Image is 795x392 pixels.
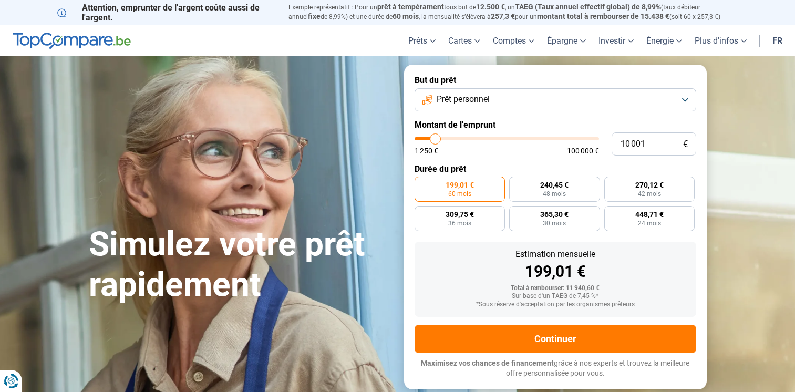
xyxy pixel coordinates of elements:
[415,164,696,174] label: Durée du prêt
[640,25,688,56] a: Énergie
[402,25,442,56] a: Prêts
[515,3,661,11] span: TAEG (Taux annuel effectif global) de 8,99%
[415,88,696,111] button: Prêt personnel
[448,191,471,197] span: 60 mois
[57,3,276,23] p: Attention, emprunter de l'argent coûte aussi de l'argent.
[491,12,515,20] span: 257,3 €
[89,224,391,305] h1: Simulez votre prêt rapidement
[377,3,444,11] span: prêt à tempérament
[567,147,599,154] span: 100 000 €
[393,12,419,20] span: 60 mois
[415,120,696,130] label: Montant de l'emprunt
[423,285,688,292] div: Total à rembourser: 11 940,60 €
[766,25,789,56] a: fr
[476,3,505,11] span: 12.500 €
[437,94,490,105] span: Prêt personnel
[543,191,566,197] span: 48 mois
[540,211,569,218] span: 365,30 €
[421,359,554,367] span: Maximisez vos chances de financement
[638,220,661,226] span: 24 mois
[541,25,592,56] a: Épargne
[487,25,541,56] a: Comptes
[423,264,688,280] div: 199,01 €
[446,211,474,218] span: 309,75 €
[635,211,664,218] span: 448,71 €
[540,181,569,189] span: 240,45 €
[592,25,640,56] a: Investir
[635,181,664,189] span: 270,12 €
[448,220,471,226] span: 36 mois
[442,25,487,56] a: Cartes
[423,301,688,308] div: *Sous réserve d'acceptation par les organismes prêteurs
[415,75,696,85] label: But du prêt
[543,220,566,226] span: 30 mois
[13,33,131,49] img: TopCompare
[688,25,753,56] a: Plus d'infos
[423,250,688,259] div: Estimation mensuelle
[415,147,438,154] span: 1 250 €
[446,181,474,189] span: 199,01 €
[288,3,738,22] p: Exemple représentatif : Pour un tous but de , un (taux débiteur annuel de 8,99%) et une durée de ...
[638,191,661,197] span: 42 mois
[537,12,669,20] span: montant total à rembourser de 15.438 €
[415,358,696,379] p: grâce à nos experts et trouvez la meilleure offre personnalisée pour vous.
[415,325,696,353] button: Continuer
[683,140,688,149] span: €
[423,293,688,300] div: Sur base d'un TAEG de 7,45 %*
[308,12,321,20] span: fixe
